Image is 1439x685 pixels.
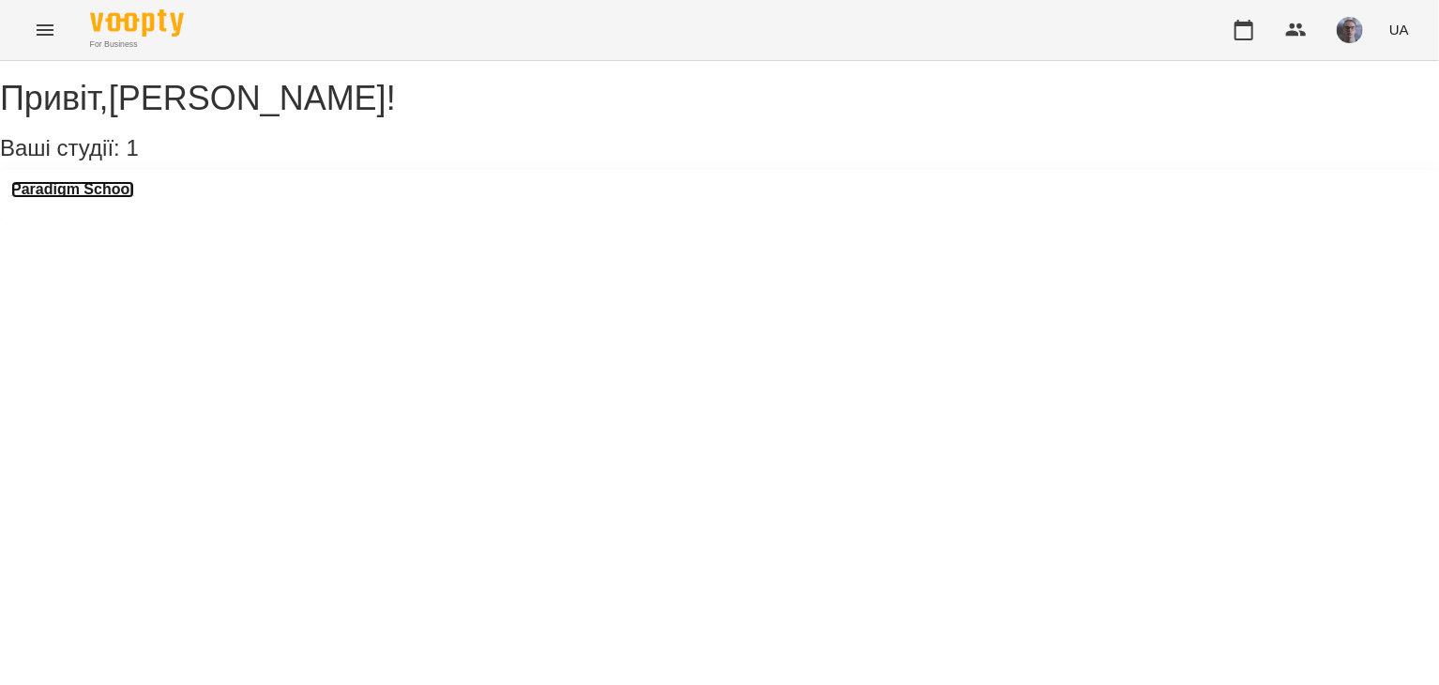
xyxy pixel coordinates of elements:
button: Menu [23,8,68,53]
img: 19d94804d5291231ef386f403e68605f.jpg [1337,17,1363,43]
button: UA [1382,12,1416,47]
span: For Business [90,38,184,51]
a: Paradigm School [11,181,134,198]
span: 1 [126,135,138,160]
span: UA [1389,20,1409,39]
img: Voopty Logo [90,9,184,37]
